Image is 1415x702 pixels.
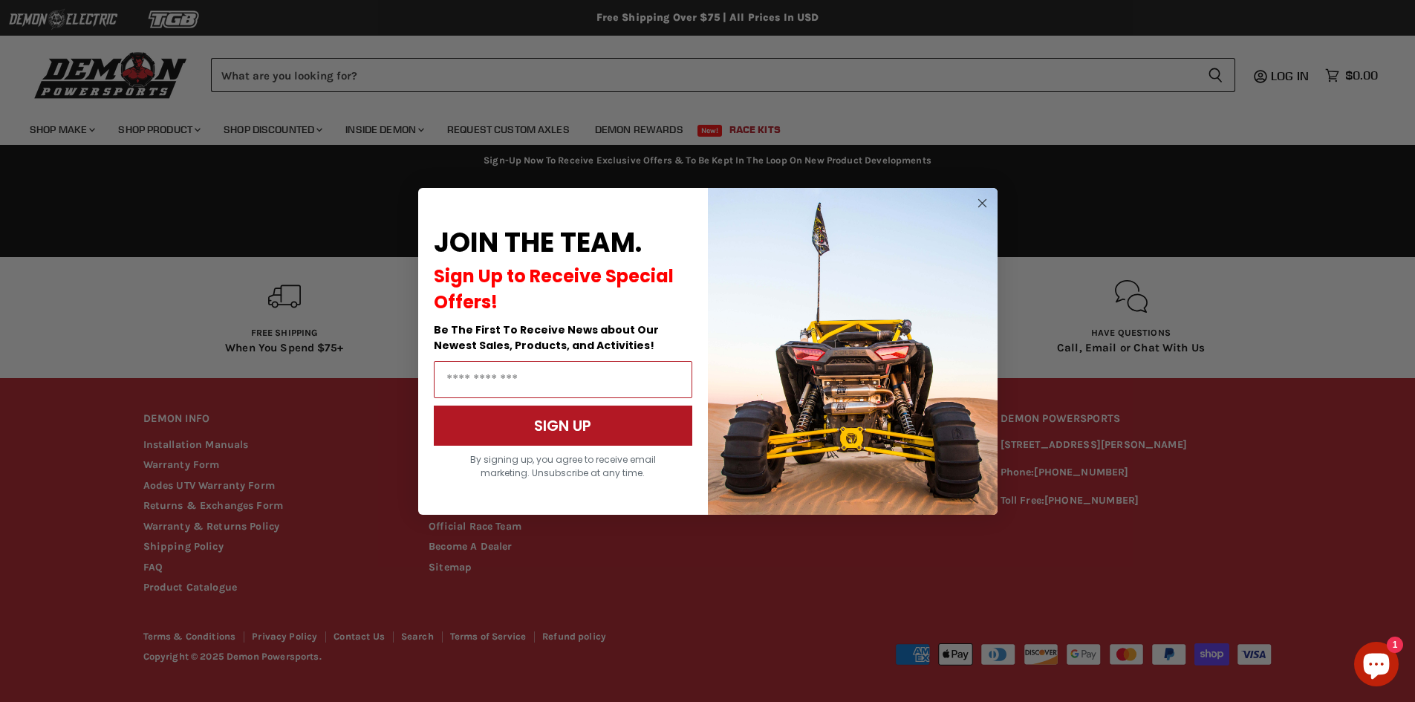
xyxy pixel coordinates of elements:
button: SIGN UP [434,406,692,446]
inbox-online-store-chat: Shopify online store chat [1350,642,1403,690]
span: By signing up, you agree to receive email marketing. Unsubscribe at any time. [470,453,656,479]
span: JOIN THE TEAM. [434,224,642,261]
input: Email Address [434,361,692,398]
img: a9095488-b6e7-41ba-879d-588abfab540b.jpeg [708,188,998,515]
button: Close dialog [973,194,992,212]
span: Be The First To Receive News about Our Newest Sales, Products, and Activities! [434,322,659,353]
span: Sign Up to Receive Special Offers! [434,264,674,314]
